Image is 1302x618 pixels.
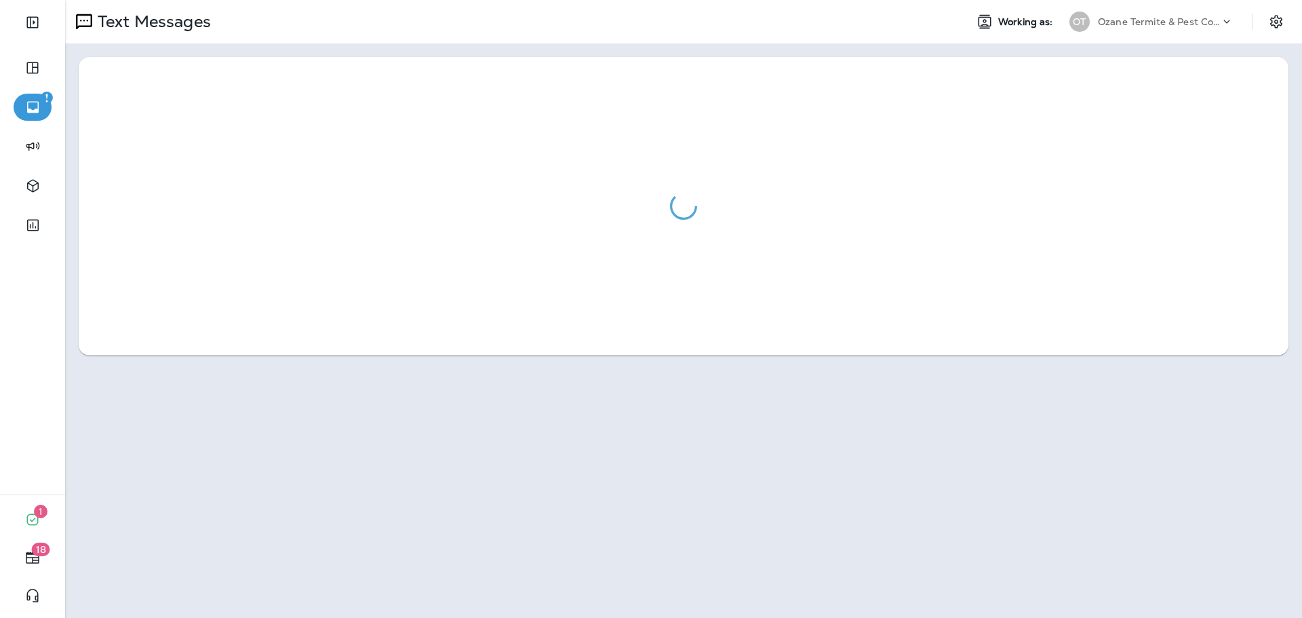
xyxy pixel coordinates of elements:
span: Working as: [998,16,1056,28]
button: Expand Sidebar [14,9,52,36]
span: 18 [32,543,50,556]
span: 1 [34,505,47,518]
button: Settings [1264,9,1288,34]
button: 18 [14,544,52,571]
p: Text Messages [92,12,211,32]
button: 1 [14,506,52,533]
p: Ozane Termite & Pest Control [1098,16,1220,27]
div: OT [1069,12,1090,32]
